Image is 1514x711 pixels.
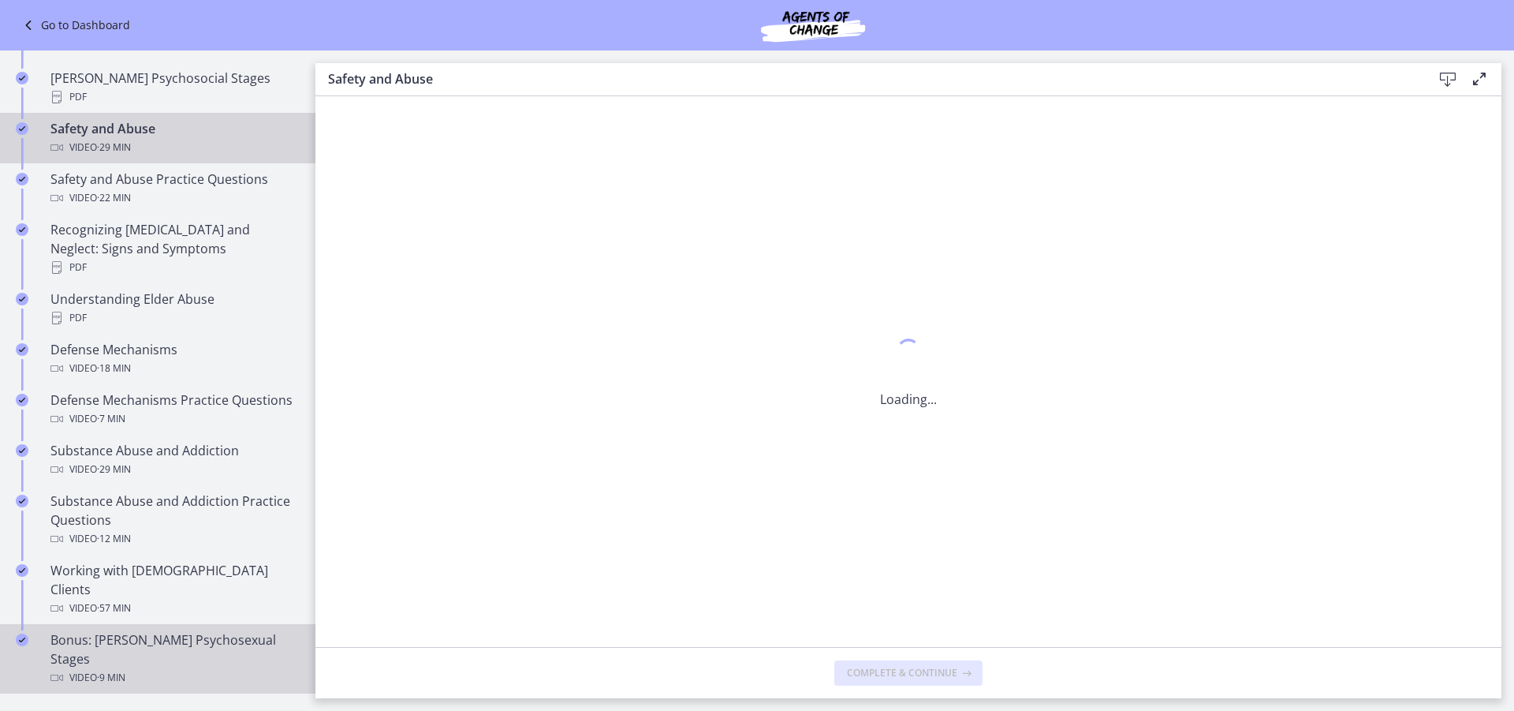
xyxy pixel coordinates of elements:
i: Completed [16,394,28,406]
i: Completed [16,634,28,646]
div: Video [50,599,296,618]
div: Substance Abuse and Addiction [50,441,296,479]
span: · 7 min [97,410,125,428]
a: Go to Dashboard [19,16,130,35]
div: PDF [50,309,296,327]
span: Complete & continue [847,667,957,679]
i: Completed [16,343,28,356]
div: Substance Abuse and Addiction Practice Questions [50,492,296,548]
div: Bonus: [PERSON_NAME] Psychosexual Stages [50,631,296,687]
span: · 22 min [97,189,131,208]
div: Working with [DEMOGRAPHIC_DATA] Clients [50,561,296,618]
i: Completed [16,293,28,305]
div: 1 [880,335,937,371]
span: · 29 min [97,460,131,479]
span: · 18 min [97,359,131,378]
i: Completed [16,173,28,185]
div: Video [50,668,296,687]
div: PDF [50,258,296,277]
div: Video [50,189,296,208]
i: Completed [16,72,28,84]
div: Defense Mechanisms [50,340,296,378]
span: · 12 min [97,530,131,548]
span: · 57 min [97,599,131,618]
div: Recognizing [MEDICAL_DATA] and Neglect: Signs and Symptoms [50,220,296,277]
span: · 9 min [97,668,125,687]
i: Completed [16,223,28,236]
i: Completed [16,495,28,507]
p: Loading... [880,390,937,409]
img: Agents of Change Social Work Test Prep [718,6,908,44]
div: Video [50,460,296,479]
div: Safety and Abuse Practice Questions [50,170,296,208]
div: Video [50,138,296,157]
div: Video [50,359,296,378]
div: Video [50,530,296,548]
div: Safety and Abuse [50,119,296,157]
div: Understanding Elder Abuse [50,290,296,327]
h3: Safety and Abuse [328,69,1407,88]
div: [PERSON_NAME] Psychosocial Stages [50,69,296,107]
i: Completed [16,122,28,135]
i: Completed [16,444,28,457]
i: Completed [16,564,28,577]
div: PDF [50,88,296,107]
span: · 29 min [97,138,131,157]
div: Defense Mechanisms Practice Questions [50,391,296,428]
div: Video [50,410,296,428]
button: Complete & continue [834,660,983,686]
